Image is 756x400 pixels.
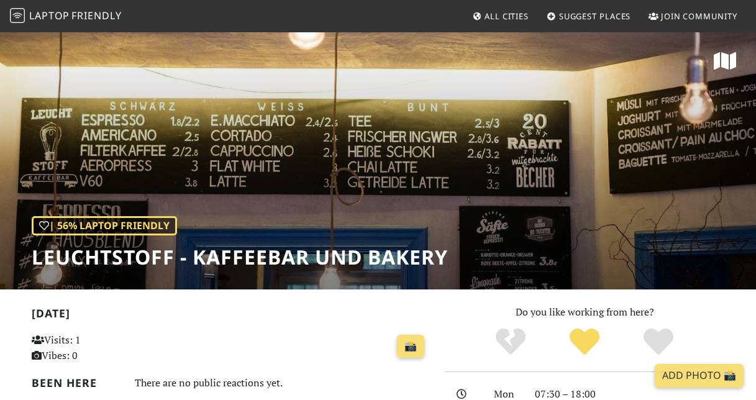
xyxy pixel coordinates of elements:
[548,327,622,358] div: Yes
[397,335,424,358] a: 📸
[32,245,448,269] h1: leuchtstoff - Kaffeebar und Bakery
[644,5,742,27] a: Join Community
[29,9,70,22] span: Laptop
[32,376,120,389] h2: Been here
[10,8,25,23] img: LaptopFriendly
[135,374,430,392] div: There are no public reactions yet.
[621,327,695,358] div: Definitely!
[661,11,737,22] span: Join Community
[71,9,121,22] span: Friendly
[10,6,122,27] a: LaptopFriendly LaptopFriendly
[445,304,725,320] p: Do you like working from here?
[32,307,430,325] h2: [DATE]
[32,216,177,236] div: | 56% Laptop Friendly
[559,11,631,22] span: Suggest Places
[542,5,636,27] a: Suggest Places
[32,332,155,364] p: Visits: 1 Vibes: 0
[474,327,548,358] div: No
[655,364,744,388] a: Add Photo 📸
[467,5,534,27] a: All Cities
[485,11,529,22] span: All Cities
